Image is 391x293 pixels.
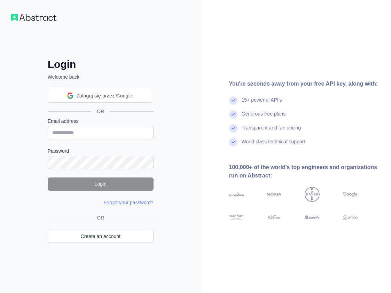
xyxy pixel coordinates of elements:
[242,124,301,138] div: Transparent and fair pricing
[91,108,110,115] span: OR
[229,124,237,133] img: check mark
[48,148,154,155] label: Password
[48,73,154,80] p: Welcome back
[48,177,154,191] button: Login
[229,214,244,221] img: stanford university
[11,14,56,21] img: Workflow
[48,118,154,125] label: Email address
[229,138,237,146] img: check mark
[242,110,286,124] div: Generous free plans
[267,214,282,221] img: payoneer
[343,187,358,202] img: google
[48,89,152,103] div: Zaloguj się przez Google
[76,92,132,100] span: Zaloguj się przez Google
[242,96,282,110] div: 15+ powerful API's
[48,58,154,71] h2: Login
[267,187,282,202] img: nokia
[104,200,154,205] a: Forgot your password?
[305,214,320,221] img: shopify
[242,138,305,152] div: World-class technical support
[229,96,237,105] img: check mark
[305,187,320,202] img: bayer
[94,214,107,221] span: OR
[229,110,237,119] img: check mark
[229,163,380,180] div: 100,000+ of the world's top engineers and organizations run on Abstract:
[343,214,358,221] img: airbnb
[48,230,154,243] a: Create an account
[229,187,244,202] img: accenture
[229,80,380,88] div: You're seconds away from your free API key, along with:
